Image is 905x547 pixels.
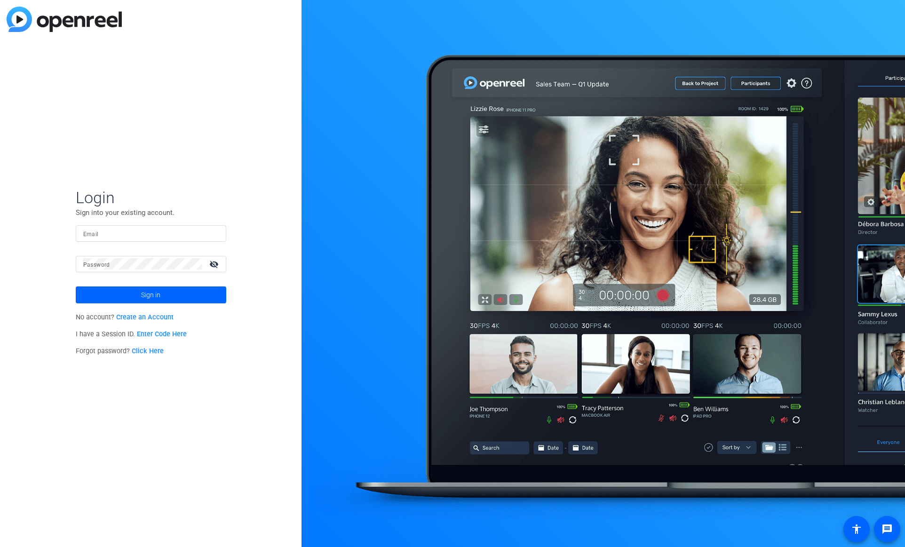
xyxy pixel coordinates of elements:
img: blue-gradient.svg [7,7,122,32]
span: Sign in [141,283,160,307]
mat-label: Password [83,262,110,268]
a: Create an Account [116,313,174,321]
mat-icon: accessibility [851,523,862,535]
span: Login [76,188,226,207]
mat-label: Email [83,231,99,238]
span: No account? [76,313,174,321]
button: Sign in [76,286,226,303]
mat-icon: message [881,523,893,535]
span: I have a Session ID. [76,330,187,338]
a: Enter Code Here [137,330,187,338]
input: Enter Email Address [83,228,219,239]
span: Forgot password? [76,347,164,355]
p: Sign into your existing account. [76,207,226,218]
a: Click Here [132,347,164,355]
mat-icon: visibility_off [204,257,226,271]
